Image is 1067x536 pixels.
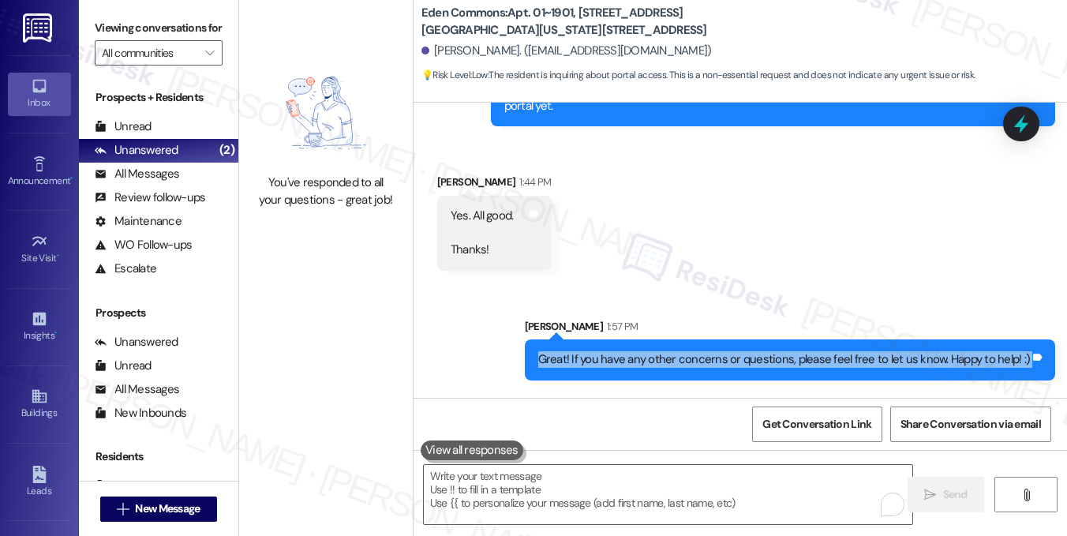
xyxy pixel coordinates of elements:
div: Prospects + Residents [79,89,238,106]
strong: 💡 Risk Level: Low [421,69,488,81]
div: (2) [215,138,238,163]
i:  [1020,489,1032,501]
div: WO Follow-ups [95,237,192,253]
div: Escalate [95,261,156,277]
div: All Messages [95,166,179,182]
a: Inbox [8,73,71,115]
div: Yes. All good. Thanks! [451,208,514,258]
a: Buildings [8,383,71,425]
button: Get Conversation Link [752,407,882,442]
button: New Message [100,497,217,522]
div: Prospects [79,305,238,321]
i:  [205,47,214,59]
img: ResiDesk Logo [23,13,55,43]
span: : The resident is inquiring about portal access. This is a non-essential request and does not ind... [421,67,975,84]
div: Great! If you have any other concerns or questions, please feel free to let us know. Happy to hel... [538,351,1031,368]
div: Maintenance [95,213,182,230]
div: Review follow-ups [95,189,205,206]
a: Site Visit • [8,228,71,271]
i:  [117,503,129,515]
div: New Inbounds [95,405,186,422]
input: All communities [102,40,197,66]
button: Send [908,477,984,512]
div: Unread [95,358,152,374]
label: Viewing conversations for [95,16,223,40]
span: Send [943,486,968,503]
div: Unread [95,118,152,135]
span: • [70,173,73,184]
b: Eden Commons: Apt. 01~1901, [STREET_ADDRESS][GEOGRAPHIC_DATA][US_STATE][STREET_ADDRESS] [421,5,737,39]
div: You've responded to all your questions - great job! [256,174,395,208]
div: Unanswered [95,142,178,159]
span: Share Conversation via email [900,416,1041,433]
div: Unread [95,478,152,494]
a: Insights • [8,305,71,348]
div: [PERSON_NAME] [437,174,552,196]
div: [PERSON_NAME]. ([EMAIL_ADDRESS][DOMAIN_NAME]) [421,43,712,59]
span: • [57,250,59,261]
a: Leads [8,461,71,504]
div: 1:57 PM [603,318,638,335]
div: All Messages [95,381,179,398]
div: Unanswered [95,334,178,350]
img: empty-state [256,59,395,167]
div: 1:44 PM [515,174,551,190]
div: [PERSON_NAME] [525,318,1056,340]
i:  [924,489,936,501]
span: • [54,328,57,339]
div: Residents [79,448,238,465]
span: New Message [135,500,200,517]
span: Get Conversation Link [762,416,871,433]
button: Share Conversation via email [890,407,1051,442]
textarea: To enrich screen reader interactions, please activate Accessibility in Grammarly extension settings [424,465,912,524]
